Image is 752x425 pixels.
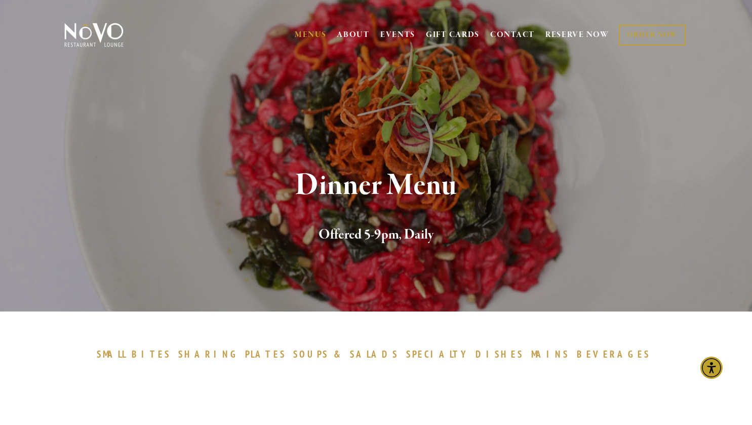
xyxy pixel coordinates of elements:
span: SOUPS [293,348,329,360]
h2: Offered 5-9pm, Daily [81,224,671,246]
span: & [334,348,345,360]
h1: Dinner Menu [81,169,671,202]
span: MAINS [531,348,569,360]
a: MENUS [295,30,327,40]
a: CONTACT [490,25,535,45]
a: RESERVE NOW [545,25,609,45]
span: SALADS [350,348,399,360]
span: SMALL [97,348,127,360]
img: Novo Restaurant &amp; Lounge [62,22,126,48]
span: SHARING [178,348,240,360]
span: BEVERAGES [577,348,651,360]
a: ABOUT [337,30,370,40]
a: SHARINGPLATES [178,348,291,360]
a: SOUPS&SALADS [293,348,403,360]
a: EVENTS [380,30,415,40]
span: PLATES [245,348,286,360]
span: DISHES [476,348,524,360]
a: MAINS [531,348,574,360]
a: SPECIALTYDISHES [406,348,529,360]
span: BITES [132,348,171,360]
span: SPECIALTY [406,348,471,360]
a: GIFT CARDS [426,25,480,45]
a: ORDER NOW [619,25,685,46]
div: Accessibility Menu [700,357,723,379]
a: SMALLBITES [97,348,176,360]
a: BEVERAGES [577,348,656,360]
